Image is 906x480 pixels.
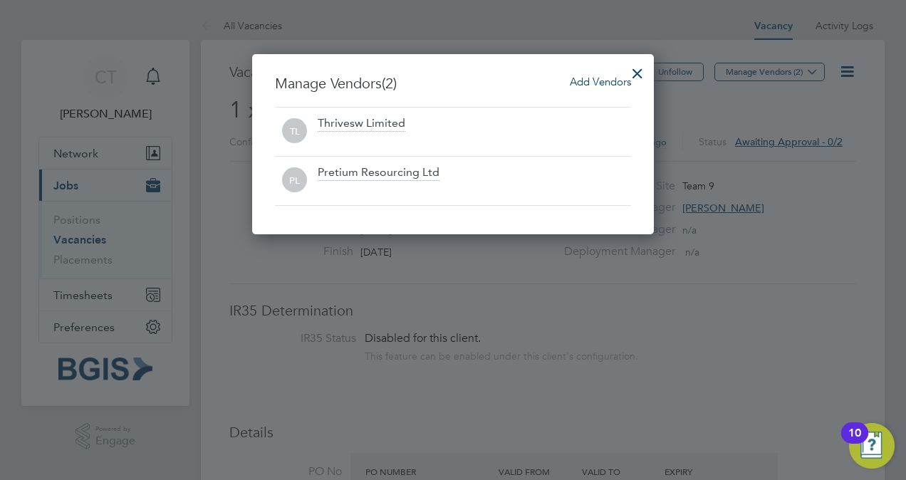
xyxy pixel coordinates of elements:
div: Pretium Resourcing Ltd [318,165,439,181]
button: Open Resource Center, 10 new notifications [849,423,895,469]
span: (2) [382,74,397,93]
div: Thrivesw Limited [318,116,405,132]
span: Add Vendors [570,75,631,88]
div: 10 [848,433,861,452]
span: TL [282,119,307,144]
h3: Manage Vendors [275,74,631,93]
span: PL [282,168,307,193]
